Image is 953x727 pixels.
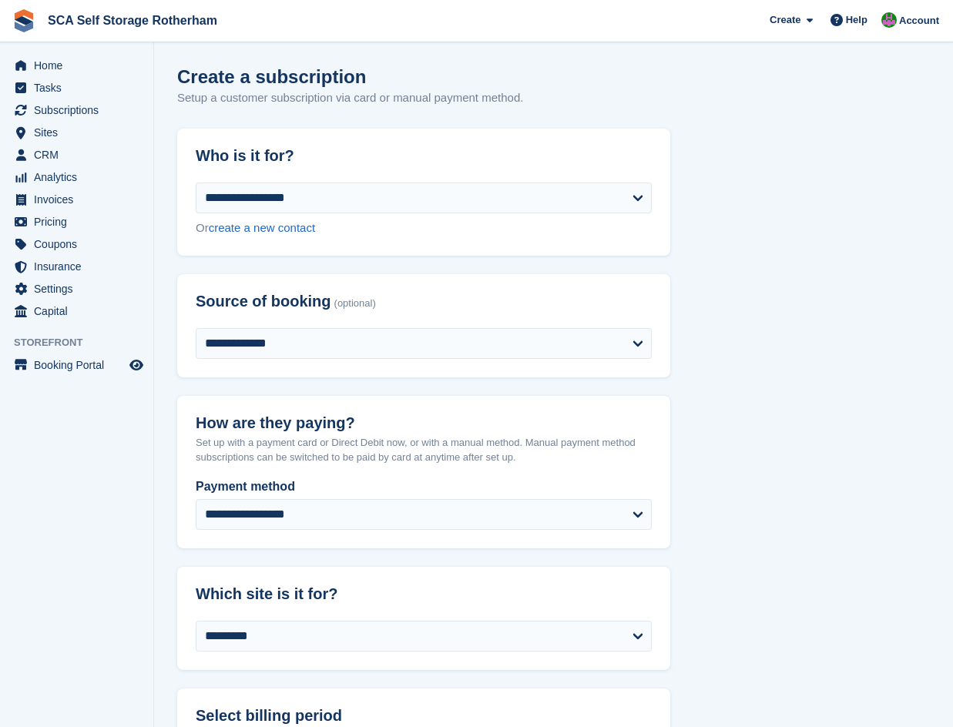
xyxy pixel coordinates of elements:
[34,300,126,322] span: Capital
[8,233,146,255] a: menu
[34,77,126,99] span: Tasks
[196,219,652,237] div: Or
[196,477,652,496] label: Payment method
[196,147,652,165] h2: Who is it for?
[770,12,800,28] span: Create
[127,356,146,374] a: Preview store
[899,13,939,28] span: Account
[8,77,146,99] a: menu
[34,278,126,300] span: Settings
[8,256,146,277] a: menu
[177,89,523,107] p: Setup a customer subscription via card or manual payment method.
[334,298,376,310] span: (optional)
[14,335,153,350] span: Storefront
[34,144,126,166] span: CRM
[34,256,126,277] span: Insurance
[34,189,126,210] span: Invoices
[12,9,35,32] img: stora-icon-8386f47178a22dfd0bd8f6a31ec36ba5ce8667c1dd55bd0f319d3a0aa187defe.svg
[209,221,315,234] a: create a new contact
[34,99,126,121] span: Subscriptions
[8,122,146,143] a: menu
[34,354,126,376] span: Booking Portal
[34,55,126,76] span: Home
[8,300,146,322] a: menu
[34,166,126,188] span: Analytics
[8,278,146,300] a: menu
[34,233,126,255] span: Coupons
[8,189,146,210] a: menu
[196,293,331,310] span: Source of booking
[196,414,652,432] h2: How are they paying?
[42,8,223,33] a: SCA Self Storage Rotherham
[8,211,146,233] a: menu
[846,12,867,28] span: Help
[8,55,146,76] a: menu
[8,166,146,188] a: menu
[8,144,146,166] a: menu
[881,12,897,28] img: Sarah Race
[196,585,652,603] h2: Which site is it for?
[196,435,652,465] p: Set up with a payment card or Direct Debit now, or with a manual method. Manual payment method su...
[177,66,366,87] h1: Create a subscription
[8,99,146,121] a: menu
[34,211,126,233] span: Pricing
[34,122,126,143] span: Sites
[196,707,652,725] h2: Select billing period
[8,354,146,376] a: menu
